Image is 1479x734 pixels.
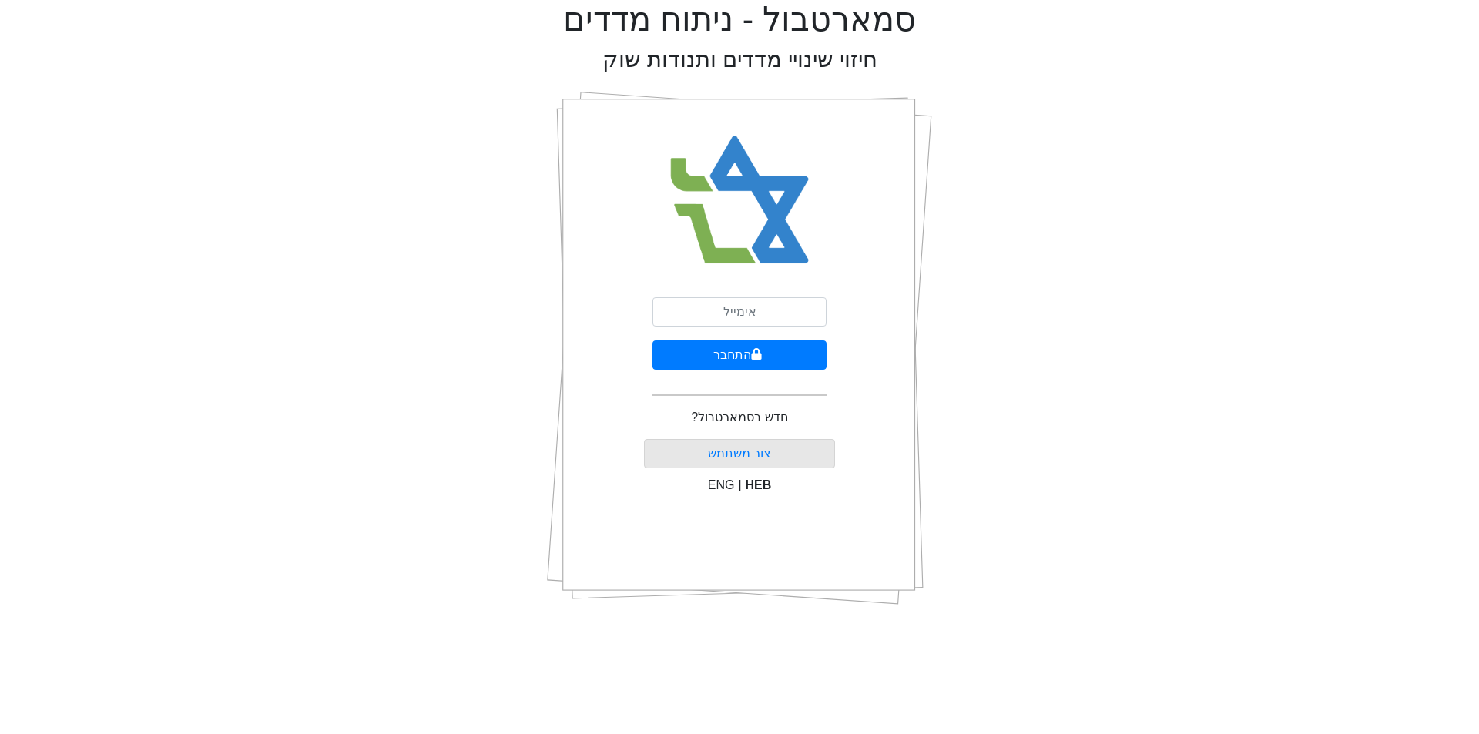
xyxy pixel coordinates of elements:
span: ENG [708,478,735,491]
input: אימייל [652,297,827,327]
button: התחבר [652,340,827,370]
span: HEB [746,478,772,491]
span: | [738,478,741,491]
h2: חיזוי שינויי מדדים ותנודות שוק [602,46,877,73]
img: Smart Bull [656,116,823,285]
a: צור משתמש [708,447,771,460]
p: חדש בסמארטבול? [691,408,787,427]
button: צור משתמש [644,439,836,468]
